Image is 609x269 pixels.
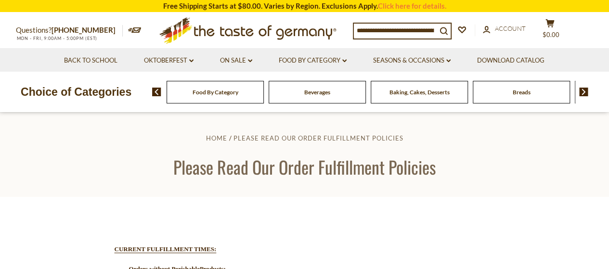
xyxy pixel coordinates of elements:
[378,1,446,10] a: Click here for details.
[579,88,588,96] img: next arrow
[16,36,98,41] span: MON - FRI, 9:00AM - 5:00PM (EST)
[206,134,227,142] a: Home
[144,55,194,66] a: Oktoberfest
[115,245,217,253] strong: CURRENT FULFILLMENT TIMES:
[16,24,123,37] p: Questions?
[477,55,544,66] a: Download Catalog
[389,89,450,96] a: Baking, Cakes, Desserts
[495,25,526,32] span: Account
[193,89,238,96] a: Food By Category
[152,88,161,96] img: previous arrow
[64,55,117,66] a: Back to School
[279,55,347,66] a: Food By Category
[304,89,330,96] a: Beverages
[30,156,579,178] h1: Please Read Our Order Fulfillment Policies
[52,26,116,34] a: [PHONE_NUMBER]
[373,55,451,66] a: Seasons & Occasions
[233,134,403,142] a: Please Read Our Order Fulfillment Policies
[220,55,252,66] a: On Sale
[543,31,559,38] span: $0.00
[513,89,531,96] a: Breads
[483,24,526,34] a: Account
[536,19,565,43] button: $0.00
